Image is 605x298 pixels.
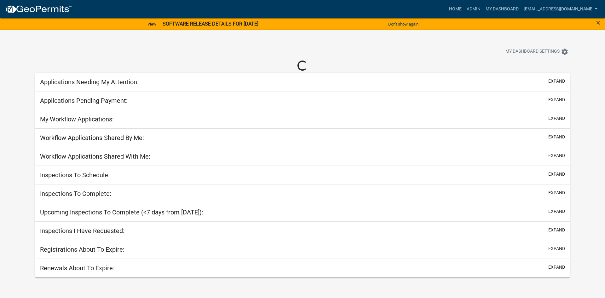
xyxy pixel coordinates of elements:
[163,21,258,27] strong: SOFTWARE RELEASE DETAILS FOR [DATE]
[464,3,483,15] a: Admin
[40,78,139,86] h5: Applications Needing My Attention:
[548,152,565,159] button: expand
[548,208,565,215] button: expand
[40,227,124,235] h5: Inspections I Have Requested:
[40,134,144,142] h5: Workflow Applications Shared By Me:
[548,134,565,140] button: expand
[40,153,150,160] h5: Workflow Applications Shared With Me:
[40,115,114,123] h5: My Workflow Applications:
[447,3,464,15] a: Home
[548,190,565,196] button: expand
[40,190,111,197] h5: Inspections To Complete:
[40,97,128,104] h5: Applications Pending Payment:
[596,18,600,27] span: ×
[145,19,159,29] a: View
[40,264,114,272] h5: Renewals About To Expire:
[40,171,110,179] h5: Inspections To Schedule:
[548,245,565,252] button: expand
[505,48,560,56] span: My Dashboard Settings
[500,45,573,58] button: My Dashboard Settingssettings
[548,96,565,103] button: expand
[548,227,565,233] button: expand
[40,246,124,253] h5: Registrations About To Expire:
[548,171,565,178] button: expand
[561,48,568,56] i: settings
[521,3,600,15] a: [EMAIL_ADDRESS][DOMAIN_NAME]
[548,115,565,122] button: expand
[40,208,203,216] h5: Upcoming Inspections To Complete (<7 days from [DATE]):
[548,264,565,271] button: expand
[386,19,421,29] button: Don't show again
[483,3,521,15] a: My Dashboard
[596,19,600,26] button: Close
[548,78,565,85] button: expand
